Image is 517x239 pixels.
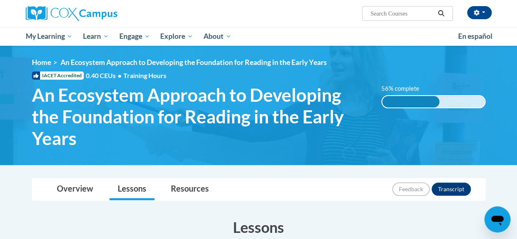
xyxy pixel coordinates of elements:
input: Search Courses [369,9,435,18]
span: An Ecosystem Approach to Developing the Foundation for Reading in the Early Years [60,58,327,67]
span: My Learning [25,31,72,41]
a: Overview [49,179,101,200]
a: Home [32,58,51,67]
div: 56% complete [382,96,440,107]
h3: Lessons [32,217,486,237]
a: Resources [163,179,217,200]
button: Search [435,9,447,18]
span: 0.40 CEUs [86,71,123,80]
button: Feedback [392,183,430,196]
button: Account Settings [467,6,492,19]
a: Cox Campus [26,6,173,21]
a: Lessons [110,179,154,200]
a: En español [453,28,498,45]
a: About [198,27,237,46]
img: Cox Campus [26,6,117,21]
span: Learn [83,31,109,41]
a: Learn [78,27,114,46]
span: Engage [119,31,150,41]
span: • [118,71,121,79]
span: Training Hours [123,71,166,79]
label: 56% complete [381,84,428,93]
button: Transcript [432,183,471,196]
iframe: Button to launch messaging window [484,206,510,232]
a: Engage [114,27,155,46]
a: Explore [155,27,198,46]
span: En español [458,32,492,40]
span: IACET Accredited [32,71,84,80]
span: An Ecosystem Approach to Developing the Foundation for Reading in the Early Years [32,84,369,149]
a: My Learning [20,27,78,46]
span: Explore [160,31,193,41]
div: Main menu [20,27,498,46]
span: About [204,31,231,41]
